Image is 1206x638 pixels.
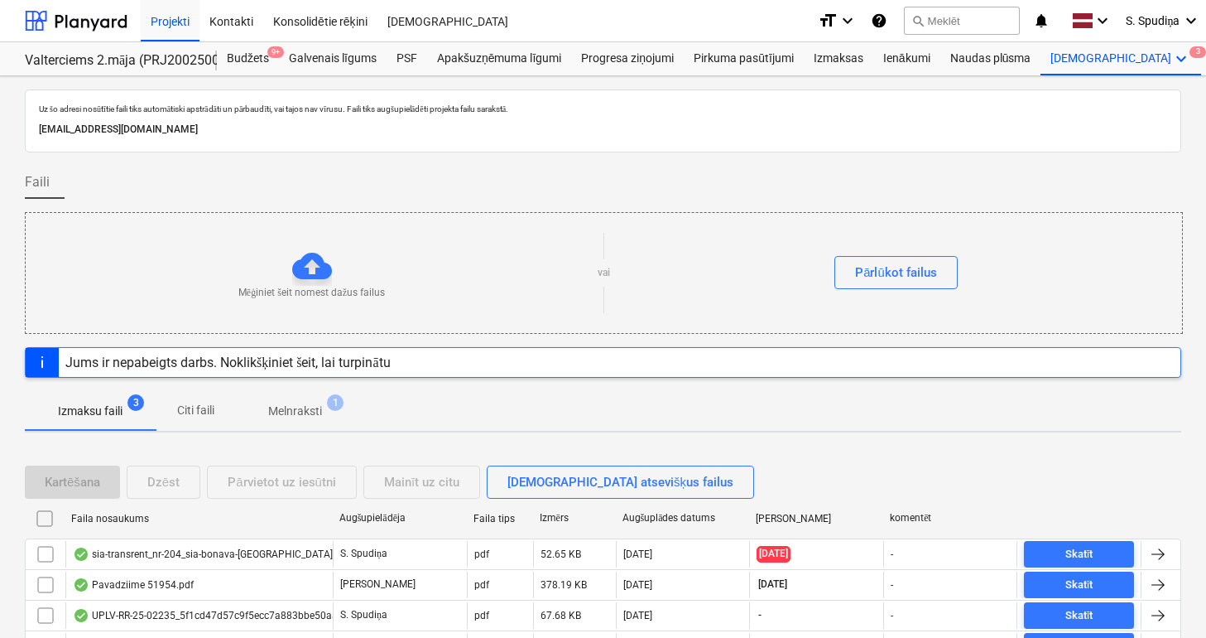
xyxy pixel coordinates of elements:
[71,513,326,524] div: Faila nosaukums
[756,513,877,524] div: [PERSON_NAME]
[804,42,873,75] a: Izmaksas
[73,578,194,592] div: Pavadziime 51954.pdf
[1171,49,1191,69] i: keyboard_arrow_down
[623,610,652,621] div: [DATE]
[73,578,89,592] div: OCR pabeigts
[1189,46,1206,58] span: 3
[58,403,123,420] p: Izmaksu faili
[507,471,733,493] div: [DEMOGRAPHIC_DATA] atsevišķus failus
[891,579,893,591] div: -
[217,42,279,75] div: Budžets
[1024,602,1134,629] button: Skatīt
[73,609,89,622] div: OCR pabeigts
[684,42,804,75] a: Pirkuma pasūtījumi
[327,394,344,411] span: 1
[340,547,387,561] p: S. Spudiņa
[871,11,887,31] i: Zināšanu pamats
[834,256,958,289] button: Pārlūkot failus
[127,394,144,411] span: 3
[891,549,893,560] div: -
[598,266,610,280] p: vai
[279,42,387,75] a: Galvenais līgums
[757,546,790,562] span: [DATE]
[541,579,587,591] div: 378.19 KB
[873,42,940,75] a: Ienākumi
[217,42,279,75] a: Budžets9+
[855,262,937,283] div: Pārlūkot failus
[268,403,322,420] p: Melnraksti
[65,355,391,370] div: Jums ir nepabeigts darbs. Noklikšķiniet šeit, lai turpinātu
[622,512,743,524] div: Augšuplādes datums
[838,11,858,31] i: keyboard_arrow_down
[73,548,89,561] div: OCR pabeigts
[1093,11,1112,31] i: keyboard_arrow_down
[891,610,893,621] div: -
[175,402,215,419] p: Citi faili
[474,579,489,591] div: pdf
[1024,541,1134,568] button: Skatīt
[623,549,652,560] div: [DATE]
[911,14,925,27] span: search
[267,46,284,58] span: 9+
[427,42,571,75] a: Apakšuzņēmuma līgumi
[904,7,1020,35] button: Meklēt
[540,512,609,524] div: Izmērs
[473,513,526,524] div: Faila tips
[1024,572,1134,598] button: Skatīt
[1065,576,1093,595] div: Skatīt
[487,466,754,499] button: [DEMOGRAPHIC_DATA] atsevišķus failus
[25,172,50,192] span: Faili
[940,42,1041,75] a: Naudas plūsma
[340,608,387,622] p: S. Spudiņa
[1065,545,1093,564] div: Skatīt
[25,212,1183,334] div: Mēģiniet šeit nomest dažus failusvaiPārlūkot failus
[238,286,385,300] p: Mēģiniet šeit nomest dažus failus
[387,42,427,75] a: PSF
[340,578,416,592] p: [PERSON_NAME]
[757,608,763,622] span: -
[623,579,652,591] div: [DATE]
[474,549,489,560] div: pdf
[541,549,581,560] div: 52.65 KB
[890,512,1011,524] div: komentēt
[1065,607,1093,626] div: Skatīt
[73,548,348,561] div: sia-transrent_nr-204_sia-bonava-[GEOGRAPHIC_DATA]pdf
[73,609,372,622] div: UPLV-RR-25-02235_5f1cd47d57c9f5ecc7a883bbe50aae99.pdf
[1126,14,1180,28] span: S. Spudiņa
[1123,558,1206,638] iframe: Chat Widget
[474,610,489,621] div: pdf
[571,42,684,75] a: Progresa ziņojumi
[1033,11,1050,31] i: notifications
[818,11,838,31] i: format_size
[339,512,460,524] div: Augšupielādēja
[757,578,789,592] span: [DATE]
[541,610,581,621] div: 67.68 KB
[25,52,197,70] div: Valterciems 2.māja (PRJ2002500) - 2601936
[1181,11,1201,31] i: keyboard_arrow_down
[1040,42,1201,75] div: [DEMOGRAPHIC_DATA]
[39,104,1167,114] p: Uz šo adresi nosūtītie faili tiks automātiski apstrādāti un pārbaudīti, vai tajos nav vīrusu. Fai...
[39,121,1167,138] p: [EMAIL_ADDRESS][DOMAIN_NAME]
